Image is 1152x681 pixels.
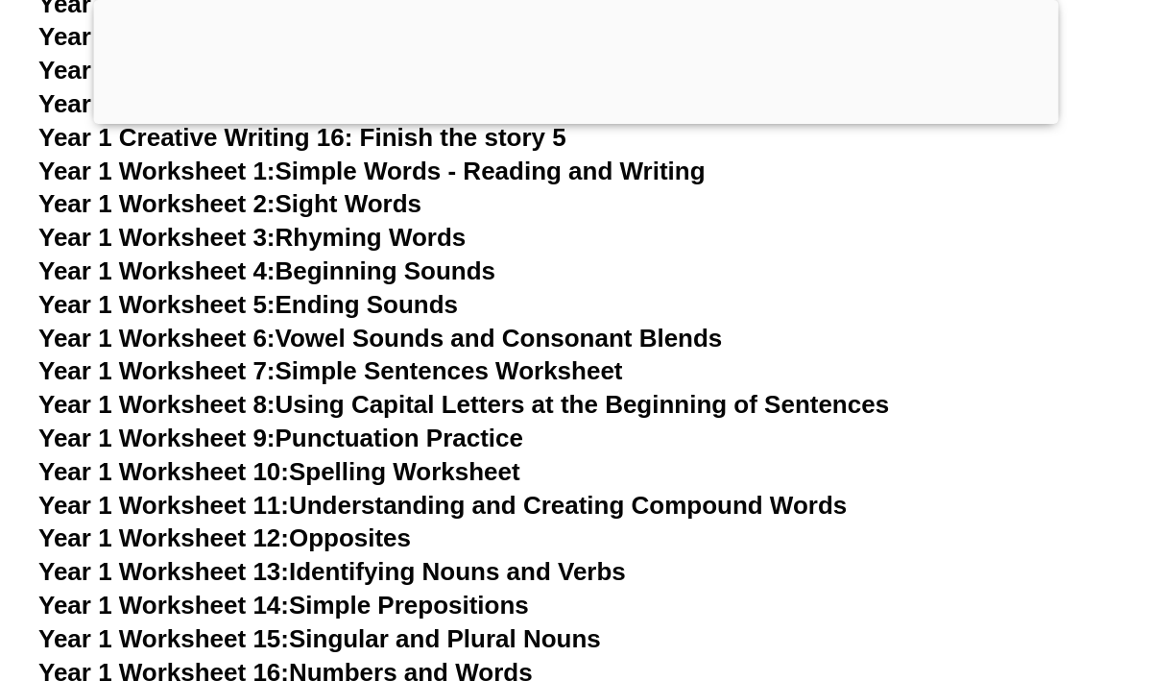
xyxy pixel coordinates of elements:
span: Year 1 Worksheet 5: [38,290,276,319]
a: Year 1 Worksheet 2:Sight Words [38,189,421,218]
a: Year 1 Creative Writing 15: Finish the story 4 [38,89,566,118]
a: Year 1 Worksheet 7:Simple Sentences Worksheet [38,356,623,385]
a: Year 1 Worksheet 12:Opposites [38,523,411,552]
a: Year 1 Worksheet 14:Simple Prepositions [38,591,529,620]
a: Year 1 Worksheet 1:Simple Words - Reading and Writing [38,157,706,185]
a: Year 1 Worksheet 11:Understanding and Creating Compound Words [38,491,847,520]
a: Year 1 Creative Writing 16: Finish the story 5 [38,123,566,152]
span: Year 1 Worksheet 2: [38,189,276,218]
span: Year 1 Worksheet 15: [38,624,289,653]
span: Year 1 Worksheet 6: [38,324,276,353]
a: Year 1 Worksheet 6:Vowel Sounds and Consonant Blends [38,324,722,353]
span: Year 1 Worksheet 1: [38,157,276,185]
a: Year 1 Worksheet 3:Rhyming Words [38,223,466,252]
iframe: Chat Widget [823,464,1152,681]
span: Year 1 Worksheet 4: [38,256,276,285]
a: Year 1 Worksheet 8:Using Capital Letters at the Beginning of Sentences [38,390,889,419]
span: Year 1 Worksheet 14: [38,591,289,620]
a: Year 1 Worksheet 15:Singular and Plural Nouns [38,624,601,653]
span: Year 1 Worksheet 9: [38,424,276,452]
span: Year 1 Worksheet 12: [38,523,289,552]
span: Year 1 Worksheet 3: [38,223,276,252]
span: Year 1 Worksheet 7: [38,356,276,385]
a: Year 1 Worksheet 9:Punctuation Practice [38,424,523,452]
a: Year 1 Creative Writing 14: Finish the story 3 [38,56,566,85]
span: Year 1 Worksheet 13: [38,557,289,586]
a: Year 1 Worksheet 5:Ending Sounds [38,290,458,319]
a: Year 1 Worksheet 10:Spelling Worksheet [38,457,520,486]
a: Year 1 Creative Writing 13: Finish the story 2 [38,22,566,51]
a: Year 1 Worksheet 4:Beginning Sounds [38,256,495,285]
span: Year 1 Worksheet 10: [38,457,289,486]
span: Year 1 Worksheet 11: [38,491,289,520]
span: Year 1 Worksheet 8: [38,390,276,419]
a: Year 1 Worksheet 13:Identifying Nouns and Verbs [38,557,626,586]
